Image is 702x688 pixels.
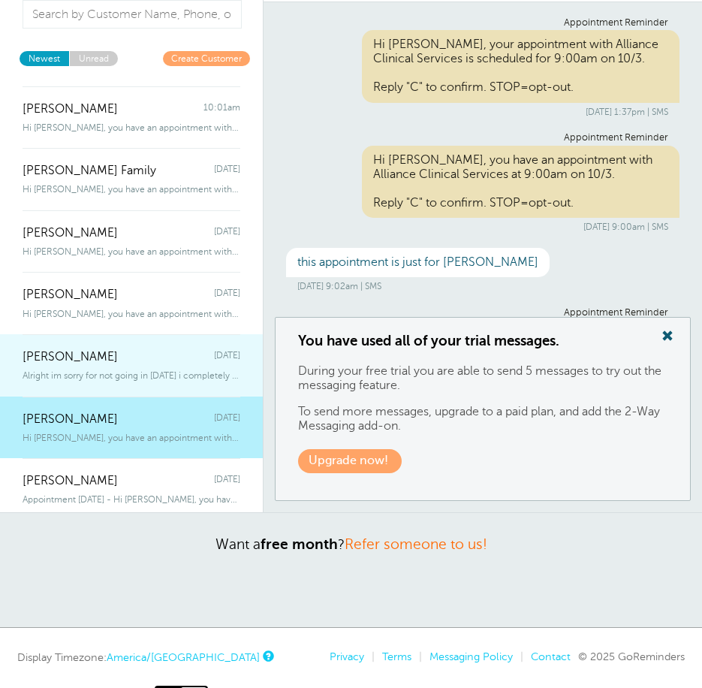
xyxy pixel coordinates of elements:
[297,281,668,291] div: [DATE] 9:02am | SMS
[23,350,118,364] span: [PERSON_NAME]
[23,309,240,319] span: Hi [PERSON_NAME], you have an appointment with Alliance Clinical Services at 2:00pm
[23,164,156,178] span: [PERSON_NAME] Family
[23,184,240,195] span: Hi [PERSON_NAME], you have an appointment with Alliance Clinical Services at 3:00
[297,17,668,29] div: Appointment Reminder
[531,650,571,662] a: Contact
[23,226,118,240] span: [PERSON_NAME]
[214,474,240,488] span: [DATE]
[261,536,338,552] strong: free month
[298,333,667,349] h3: You have used all of your trial messages.
[214,164,240,178] span: [DATE]
[203,102,240,116] span: 10:01am
[298,449,402,472] a: Upgrade now!
[345,536,487,552] a: Refer someone to us!
[17,650,272,664] div: Display Timezone:
[263,651,272,661] a: This is the timezone being used to display dates and times to you on this device. Click the timez...
[23,494,240,505] span: Appointment [DATE] - Hi [PERSON_NAME], you have an appointment with Alliance Clinical Services [D...
[23,370,240,381] span: Alright im sorry for not going in [DATE] i completely thought it was
[23,102,118,116] span: [PERSON_NAME]
[297,132,668,143] div: Appointment Reminder
[23,412,118,427] span: [PERSON_NAME]
[163,51,250,65] a: Create Customer
[214,350,240,364] span: [DATE]
[214,412,240,427] span: [DATE]
[297,222,668,232] div: [DATE] 9:00am | SMS
[214,288,240,302] span: [DATE]
[330,650,364,662] a: Privacy
[513,650,523,663] li: |
[69,51,118,65] a: Unread
[23,288,118,302] span: [PERSON_NAME]
[23,246,240,257] span: Hi [PERSON_NAME], you have an appointment with Alliance Clinical Services at 3:00pm
[364,650,375,663] li: |
[107,651,260,663] a: America/[GEOGRAPHIC_DATA]
[20,51,69,65] a: Newest
[297,307,668,318] div: Appointment Reminder
[411,650,422,663] li: |
[362,146,679,219] div: Hi [PERSON_NAME], you have an appointment with Alliance Clinical Services at 9:00am on 10/3. Repl...
[23,474,118,488] span: [PERSON_NAME]
[298,405,667,433] p: To send more messages, upgrade to a paid plan, and add the 2-Way Messaging add-on.
[23,122,240,133] span: Hi [PERSON_NAME], you have an appointment with Alliance Clinical Services [DATE] at
[362,30,679,103] div: Hi [PERSON_NAME], your appointment with Alliance Clinical Services is scheduled for 9:00am on 10/...
[298,364,667,393] p: During your free trial you are able to send 5 messages to try out the messaging feature.
[429,650,513,662] a: Messaging Policy
[286,248,550,277] div: this appointment is just for [PERSON_NAME]
[23,433,240,443] span: Hi [PERSON_NAME], you have an appointment with Alliance Clinical Services [DATE] at
[297,107,668,117] div: [DATE] 1:37pm | SMS
[382,650,411,662] a: Terms
[214,226,240,240] span: [DATE]
[578,650,685,662] span: © 2025 GoReminders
